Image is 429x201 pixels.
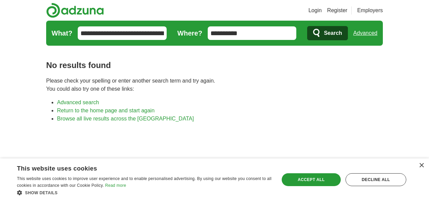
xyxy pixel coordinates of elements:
div: Close [419,163,424,168]
button: Search [307,26,348,40]
label: What? [52,28,72,38]
a: Advanced search [57,99,99,105]
span: This website uses cookies to improve user experience and to enable personalised advertising. By u... [17,176,272,188]
label: Where? [178,28,202,38]
div: Show details [17,189,272,196]
span: Show details [25,191,58,195]
a: Advanced [353,26,377,40]
h1: No results found [46,59,383,71]
a: Return to the home page and start again [57,108,154,113]
a: Register [327,6,348,15]
div: This website uses cookies [17,162,255,173]
a: Browse all live results across the [GEOGRAPHIC_DATA] [57,116,194,121]
p: Please check your spelling or enter another search term and try again. You could also try one of ... [46,77,383,93]
a: Read more, opens a new window [105,183,126,188]
div: Accept all [282,173,341,186]
a: Login [309,6,322,15]
div: Decline all [346,173,406,186]
span: Search [324,26,342,40]
a: Employers [357,6,383,15]
img: Adzuna logo [46,3,104,18]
